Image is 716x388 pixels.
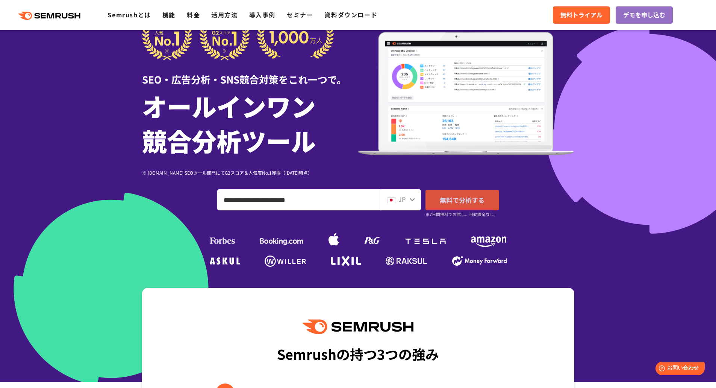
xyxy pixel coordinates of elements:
a: 無料で分析する [425,190,499,210]
div: Semrushの持つ3つの強み [277,340,439,368]
h1: オールインワン 競合分析ツール [142,88,358,158]
input: ドメイン、キーワードまたはURLを入力してください [218,190,380,210]
a: 活用方法 [211,10,238,19]
span: 無料で分析する [440,195,484,205]
small: ※7日間無料でお試し。自動課金なし。 [425,211,498,218]
a: デモを申し込む [616,6,673,24]
iframe: Help widget launcher [649,359,708,380]
div: ※ [DOMAIN_NAME] SEOツール部門にてG2スコア＆人気度No.1獲得（[DATE]時点） [142,169,358,176]
div: SEO・広告分析・SNS競合対策をこれ一つで。 [142,61,358,87]
span: JP [398,195,406,204]
a: Semrushとは [107,10,151,19]
a: セミナー [287,10,313,19]
img: Semrush [303,320,413,334]
a: 導入事例 [249,10,276,19]
a: 機能 [162,10,176,19]
span: デモを申し込む [623,10,665,20]
a: 無料トライアル [553,6,610,24]
span: 無料トライアル [560,10,602,20]
a: 資料ダウンロード [324,10,377,19]
a: 料金 [187,10,200,19]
